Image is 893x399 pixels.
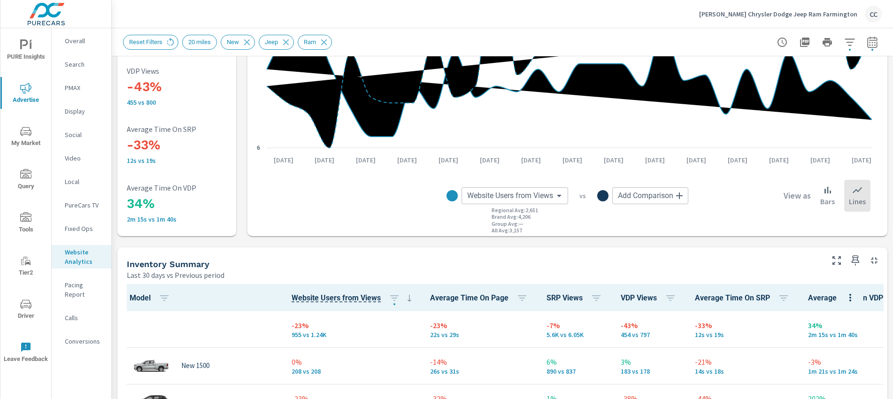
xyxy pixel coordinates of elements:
p: 455 vs 800 [127,99,251,106]
p: 14s vs 18s [695,368,793,375]
button: Apply Filters [840,33,859,52]
p: [DATE] [349,155,382,165]
span: Tier2 [3,255,48,278]
p: Fixed Ops [65,224,104,233]
p: 0% [292,356,415,368]
p: [DATE] [721,155,754,165]
span: Add Comparison [618,191,673,200]
span: Website User is counting unique users per vehicle. A user may view multiple vehicles in one sessi... [292,292,381,304]
div: Pacing Report [52,278,111,301]
p: [DATE] [267,155,300,165]
p: 3% [621,356,680,368]
p: All Avg : 3,157 [492,227,522,234]
button: Make Fullscreen [829,253,844,268]
p: [DATE] [556,155,589,165]
span: Website Users from Views [292,292,415,304]
p: [DATE] [804,155,837,165]
p: -23% [292,320,415,331]
span: VDP Views [621,292,680,304]
p: 12s vs 19s [695,331,793,338]
p: 22s vs 29s [430,331,531,338]
span: Average Time On Page [430,292,531,304]
p: Local [65,177,104,186]
p: Conversions [65,337,104,346]
button: Minimize Widget [867,253,882,268]
div: PureCars TV [52,198,111,212]
p: -21% [695,356,793,368]
p: PureCars TV [65,200,104,210]
p: 12s vs 19s [127,157,251,164]
p: 454 vs 797 [621,331,680,338]
p: -23% [430,320,531,331]
span: Advertise [3,83,48,106]
img: glamour [132,352,170,380]
p: 890 vs 837 [547,368,606,375]
div: Website Analytics [52,245,111,269]
p: Website Analytics [65,247,104,266]
span: Driver [3,299,48,322]
div: Overall [52,34,111,48]
div: Jeep [259,35,294,50]
p: [DATE] [597,155,630,165]
div: CC [865,6,882,23]
p: 26s vs 31s [430,368,531,375]
p: Bars [820,196,835,207]
p: New 1500 [181,361,209,370]
span: Reset Filters [123,38,168,46]
p: 955 vs 1,244 [292,331,415,338]
text: 6 [257,145,260,151]
p: [DATE] [515,155,547,165]
p: [DATE] [639,155,671,165]
h3: -33% [127,137,251,153]
span: SRP Views [547,292,606,304]
div: Conversions [52,334,111,348]
div: nav menu [0,28,51,374]
h3: 34% [127,196,251,212]
div: New [221,35,255,50]
p: [DATE] [845,155,878,165]
div: Calls [52,311,111,325]
p: -33% [695,320,793,331]
p: [DATE] [308,155,341,165]
p: [PERSON_NAME] Chrysler Dodge Jeep Ram Farmington [699,10,857,18]
p: vs [568,192,597,200]
p: VDP Views [127,67,251,75]
span: My Market [3,126,48,149]
div: Search [52,57,111,71]
p: Overall [65,36,104,46]
p: 183 vs 178 [621,368,680,375]
p: PMAX [65,83,104,92]
p: Display [65,107,104,116]
span: New [221,38,245,46]
p: [DATE] [680,155,713,165]
div: Website Users from Views [462,187,568,204]
button: "Export Report to PDF" [795,33,814,52]
button: Select Date Range [863,33,882,52]
div: Social [52,128,111,142]
p: Video [65,153,104,163]
p: Brand Avg : 4,206 [492,214,531,220]
h5: Inventory Summary [127,259,209,269]
div: Local [52,175,111,189]
div: Display [52,104,111,118]
span: Website Users from Views [467,191,553,200]
p: Social [65,130,104,139]
p: Pacing Report [65,280,104,299]
div: Ram [298,35,332,50]
div: Reset Filters [123,35,178,50]
p: Lines [849,196,866,207]
span: Leave Feedback [3,342,48,365]
span: Tools [3,212,48,235]
p: Average Time On VDP [127,184,251,192]
span: Jeep [259,38,284,46]
span: Model [130,292,174,304]
div: Video [52,151,111,165]
h6: View as [784,191,811,200]
p: Calls [65,313,104,322]
p: -7% [547,320,606,331]
span: 20 miles [183,38,216,46]
div: Add Comparison [612,187,688,204]
p: Average Time On SRP [127,125,251,133]
span: Average Time On SRP [695,292,793,304]
div: Fixed Ops [52,222,111,236]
